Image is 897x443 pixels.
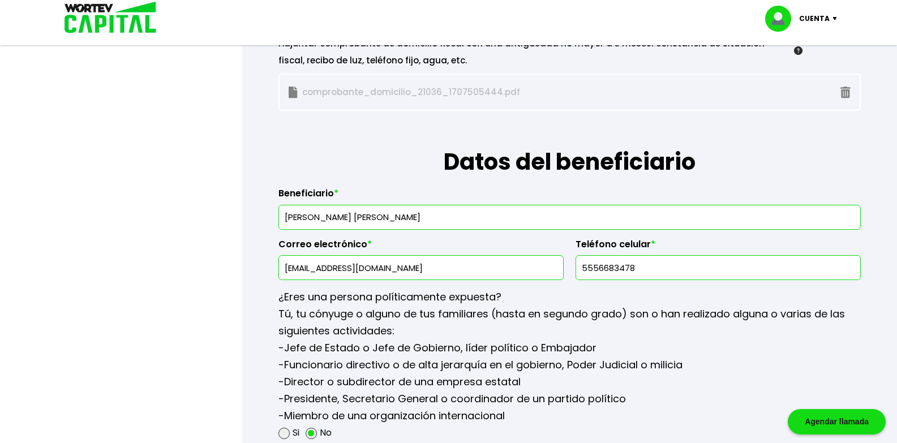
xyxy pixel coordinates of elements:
[289,84,623,101] p: comprobante_domicilio_21036_1707505444.pdf
[278,111,861,179] h1: Datos del beneficiario
[278,289,861,306] p: ¿Eres una persona políticamente expuesta?
[830,17,845,20] img: icon-down
[799,10,830,27] p: Cuenta
[293,424,299,441] label: Si
[278,306,861,339] p: Tú, tu cónyuge o alguno de tus familiares (hasta en segundo grado) son o han realizado alguna o v...
[289,87,298,98] img: gray-file.d3045238.svg
[278,239,564,256] label: Correo electrónico
[840,87,851,98] img: gray-trash.dd83e1a4.svg
[278,339,861,424] p: -Jefe de Estado o Jefe de Gobierno, líder político o Embajador -Funcionario directivo o de alta j...
[794,46,802,55] img: gfR76cHglkPwleuBLjWdxeZVvX9Wp6JBDmjRYY8JYDQn16A2ICN00zLTgIroGa6qie5tIuWH7V3AapTKqzv+oMZsGfMUqL5JM...
[765,6,799,32] img: profile-image
[576,239,861,256] label: Teléfono celular
[581,256,856,279] input: 10 dígitos
[788,409,886,435] div: Agendar llamada
[320,424,332,441] label: No
[278,35,802,69] div: Adjuntar comprobante de domicilio fiscal con una antigüedad no mayor a 3 meses: constancia de sit...
[278,188,861,205] label: Beneficiario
